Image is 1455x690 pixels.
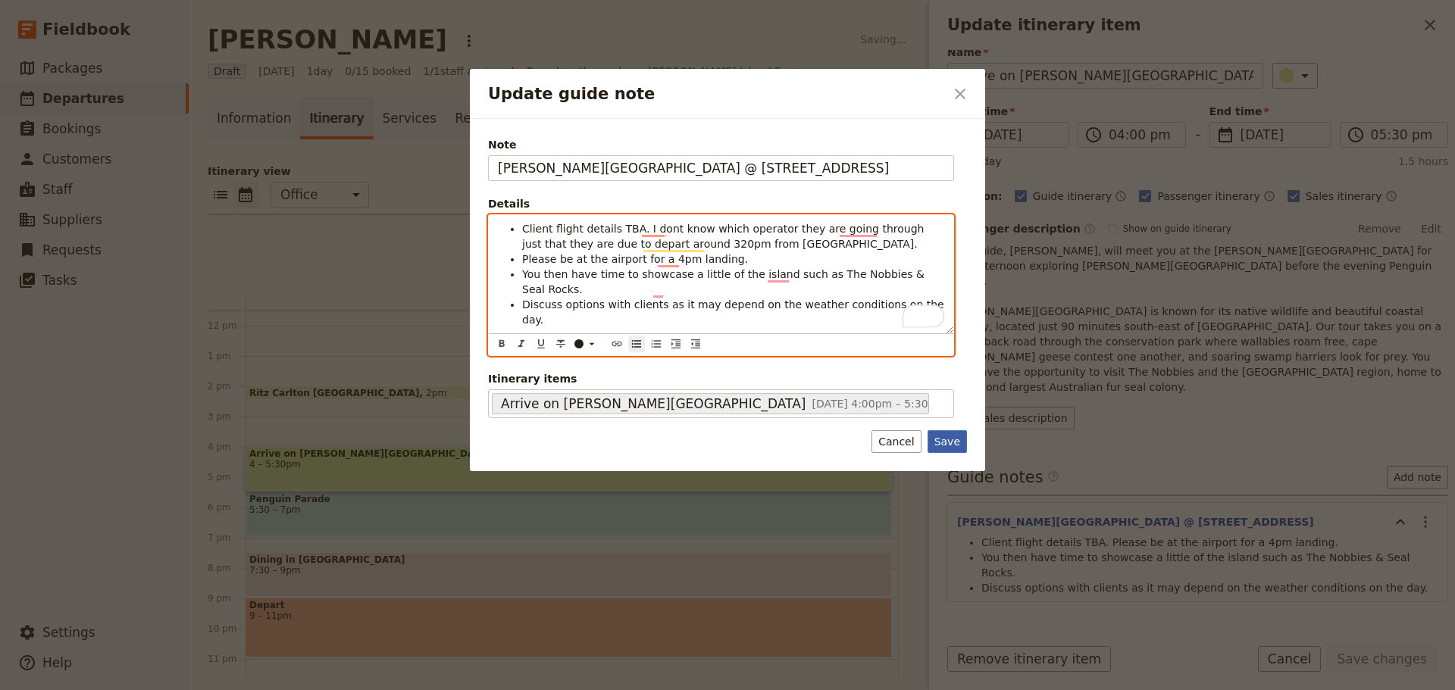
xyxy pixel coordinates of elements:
[488,155,954,181] input: Note
[489,215,953,333] div: To enrich screen reader interactions, please activate Accessibility in Grammarly extension settings
[501,395,806,413] span: Arrive on [PERSON_NAME][GEOGRAPHIC_DATA]
[522,253,748,265] span: Please be at the airport for a 4pm landing.
[668,336,684,352] button: Increase indent
[609,336,625,352] button: Insert link
[513,336,530,352] button: Format italic
[573,338,603,350] div: ​
[947,81,973,107] button: Close dialog
[488,371,954,386] span: Itinerary items
[488,137,954,152] span: Note
[812,398,945,410] span: [DATE] 4:00pm – 5:30pm
[522,298,947,326] span: Discuss options with clients as it may depend on the weather conditions on the day.
[488,83,944,105] h2: Update guide note
[533,336,549,352] button: Format underline
[522,223,928,250] span: Client flight details TBA. I dont know which operator they are going through just that they are d...
[687,336,704,352] button: Decrease indent
[522,268,928,295] span: You then have time to showcase a little of the island such as The Nobbies & Seal Rocks.
[928,430,967,453] button: Save
[571,336,601,352] button: ​
[552,336,569,352] button: Format strikethrough
[628,336,645,352] button: Bulleted list
[488,196,954,211] div: Details
[493,336,510,352] button: Format bold
[648,336,665,352] button: Numbered list
[871,430,921,453] button: Cancel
